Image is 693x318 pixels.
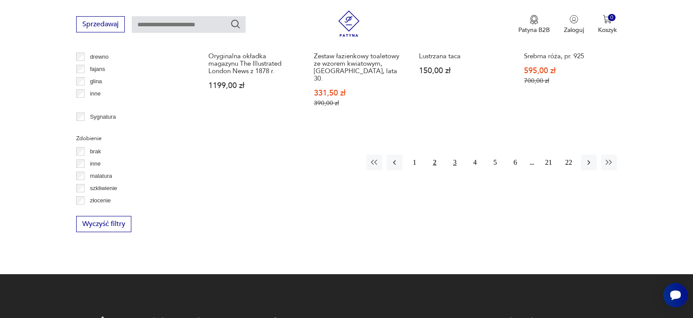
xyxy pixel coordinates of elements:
p: złocenie [90,196,111,205]
p: 1199,00 zł [208,82,297,89]
p: 331,50 zł [314,89,402,97]
img: Ikonka użytkownika [570,15,578,24]
h3: Oryginalna okładka magazynu The Illustrated London News z 1878 r. [208,53,297,75]
button: 21 [541,155,556,170]
button: 6 [507,155,523,170]
img: Ikona medalu [530,15,538,25]
p: Patyna B2B [518,26,550,34]
iframe: Smartsupp widget button [663,283,688,307]
p: glina [90,77,102,86]
p: 700,00 zł [524,77,612,85]
p: Zdobienie [76,134,183,143]
button: Sprzedawaj [76,16,125,32]
p: szkliwienie [90,184,117,193]
p: Koszyk [598,26,617,34]
button: 4 [467,155,483,170]
h3: Zestaw łazienkowy toaletowy ze wzorem kwiatowym, [GEOGRAPHIC_DATA], lata 30. [314,53,402,82]
p: fajans [90,64,105,74]
p: drewno [90,52,109,62]
h3: Srebrna róża, pr. 925 [524,53,612,60]
button: 1 [407,155,422,170]
p: 595,00 zł [524,67,612,74]
p: malatura [90,171,112,181]
button: 2 [427,155,443,170]
p: Sygnatura [90,112,116,122]
p: inne [90,89,101,99]
p: Zaloguj [564,26,584,34]
button: 22 [561,155,577,170]
button: 5 [487,155,503,170]
p: inne [90,159,101,169]
button: Zaloguj [564,15,584,34]
p: brak [90,147,101,156]
a: Sprzedawaj [76,22,125,28]
button: Wyczyść filtry [76,216,131,232]
a: Ikona medaluPatyna B2B [518,15,550,34]
img: Patyna - sklep z meblami i dekoracjami vintage [336,11,362,37]
button: 0Koszyk [598,15,617,34]
p: kamień [90,101,108,111]
p: 150,00 zł [419,67,507,74]
img: Ikona koszyka [603,15,612,24]
button: Szukaj [230,19,241,29]
p: 390,00 zł [314,99,402,107]
button: Patyna B2B [518,15,550,34]
button: 3 [447,155,463,170]
h3: Lustrzana taca [419,53,507,60]
div: 0 [608,14,616,21]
